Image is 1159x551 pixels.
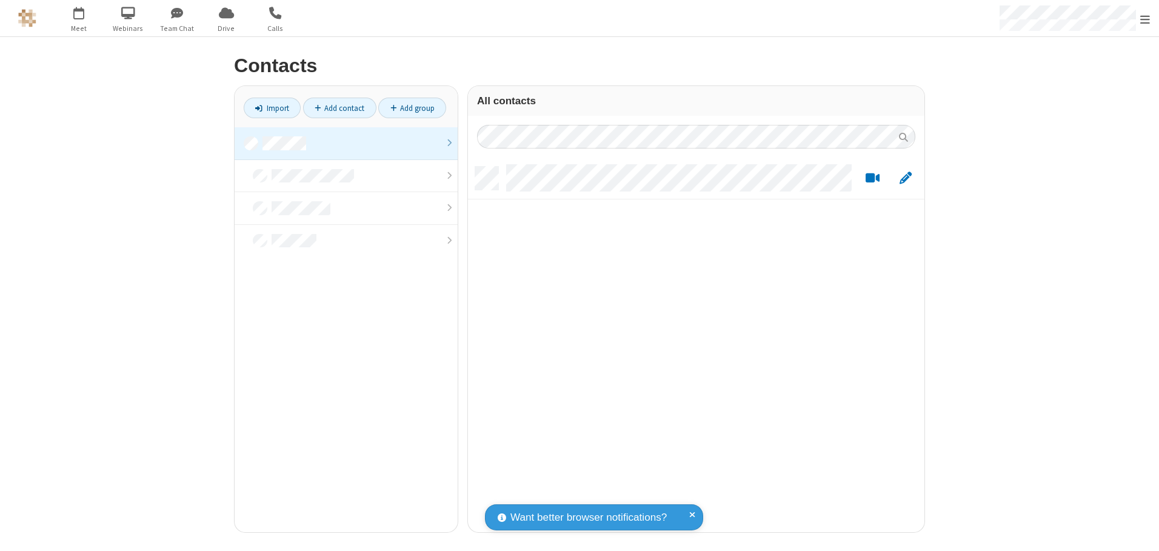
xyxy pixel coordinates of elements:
span: Calls [253,23,298,34]
h3: All contacts [477,95,915,107]
a: Import [244,98,301,118]
span: Team Chat [155,23,200,34]
span: Meet [56,23,102,34]
h2: Contacts [234,55,925,76]
span: Webinars [105,23,151,34]
span: Want better browser notifications? [510,510,667,526]
a: Add contact [303,98,376,118]
button: Edit [893,171,917,186]
img: QA Selenium DO NOT DELETE OR CHANGE [18,9,36,27]
div: grid [468,158,924,532]
a: Add group [378,98,446,118]
span: Drive [204,23,249,34]
button: Start a video meeting [861,171,884,186]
